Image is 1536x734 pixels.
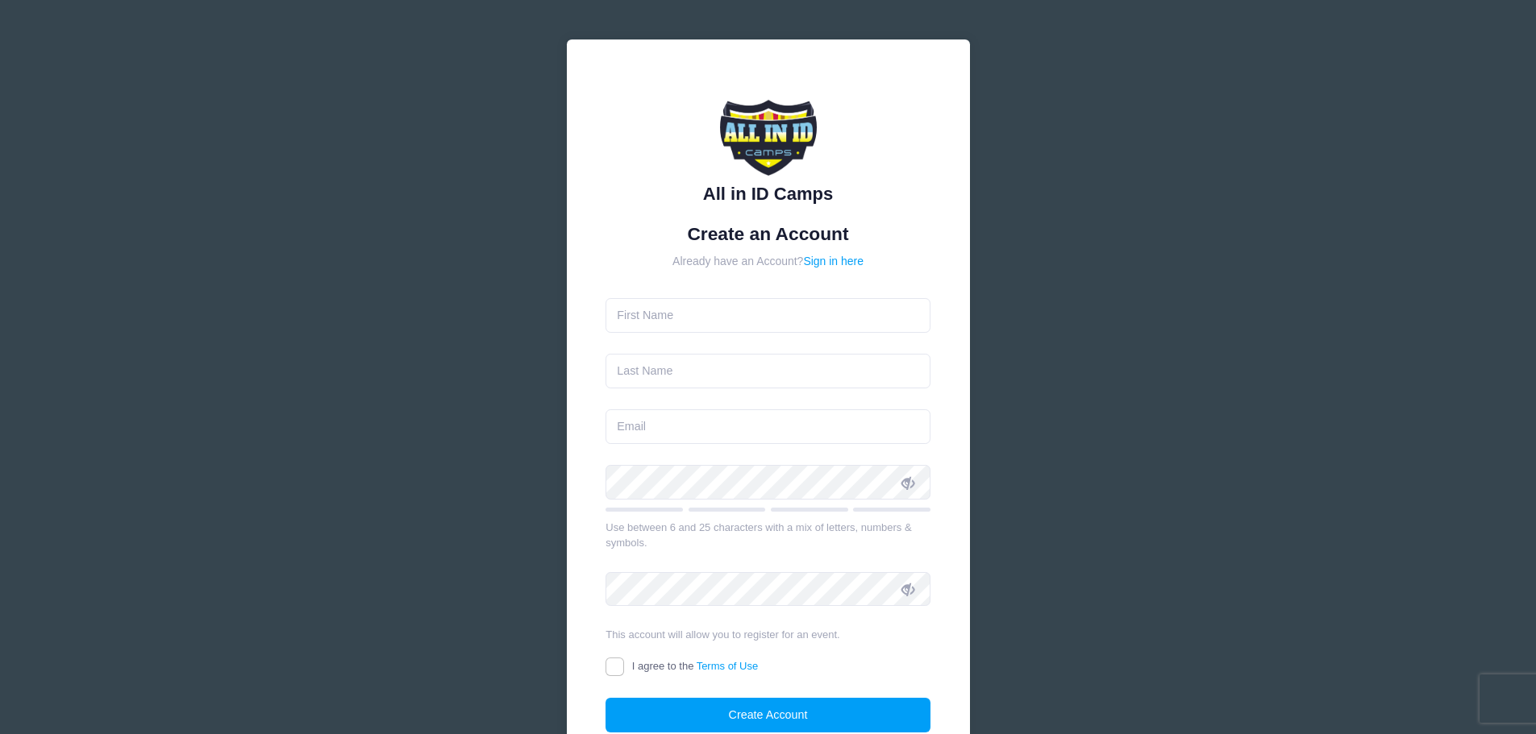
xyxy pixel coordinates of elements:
[606,409,930,444] input: Email
[697,660,759,672] a: Terms of Use
[606,223,930,245] h1: Create an Account
[606,657,624,676] input: I agree to theTerms of Use
[606,698,930,732] button: Create Account
[606,298,930,333] input: First Name
[632,660,758,672] span: I agree to the
[606,520,930,551] div: Use between 6 and 25 characters with a mix of letters, numbers & symbols.
[606,253,930,270] div: Already have an Account?
[803,255,864,267] a: Sign in here
[720,79,817,176] img: All in ID Camps
[606,354,930,388] input: Last Name
[606,627,930,643] div: This account will allow you to register for an event.
[606,180,930,207] div: All in ID Camps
